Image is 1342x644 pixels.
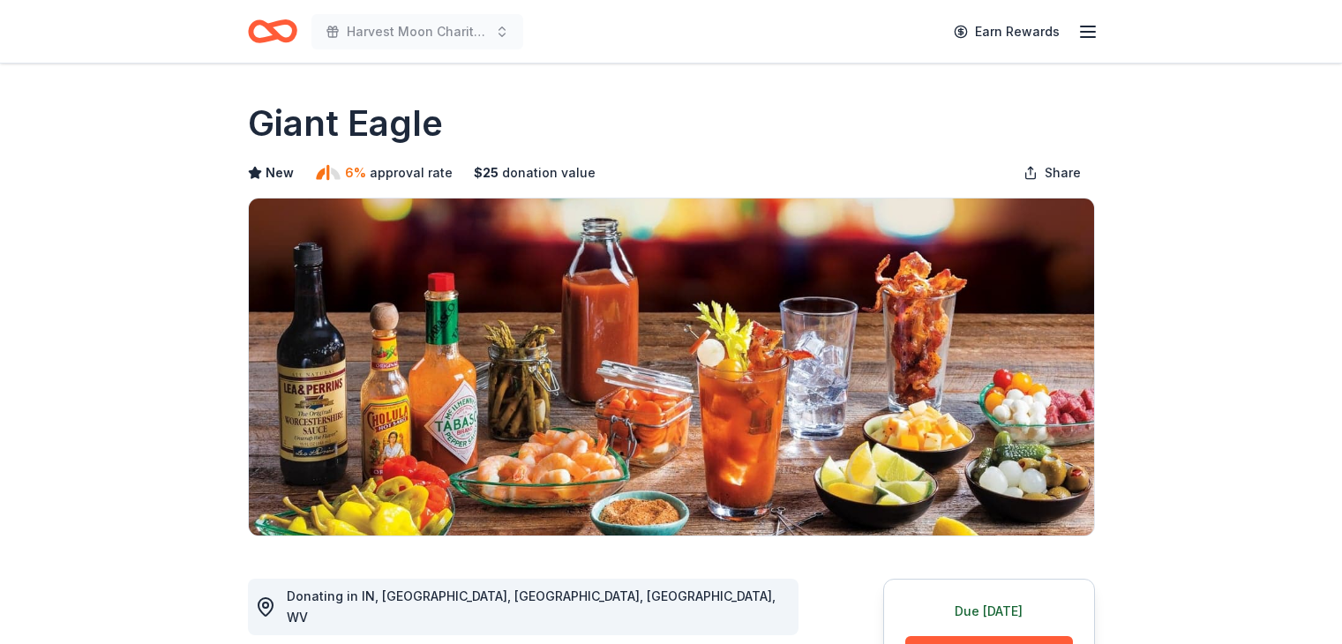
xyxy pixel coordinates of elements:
button: Share [1009,155,1095,191]
h1: Giant Eagle [248,99,443,148]
span: donation value [502,162,596,183]
button: Harvest Moon Charity Dance [311,14,523,49]
span: Donating in IN, [GEOGRAPHIC_DATA], [GEOGRAPHIC_DATA], [GEOGRAPHIC_DATA], WV [287,588,776,625]
a: Home [248,11,297,52]
span: approval rate [370,162,453,183]
span: Harvest Moon Charity Dance [347,21,488,42]
span: 6% [345,162,366,183]
span: Share [1045,162,1081,183]
span: New [266,162,294,183]
span: $ 25 [474,162,499,183]
div: Due [DATE] [905,601,1073,622]
img: Image for Giant Eagle [249,198,1094,535]
a: Earn Rewards [943,16,1070,48]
